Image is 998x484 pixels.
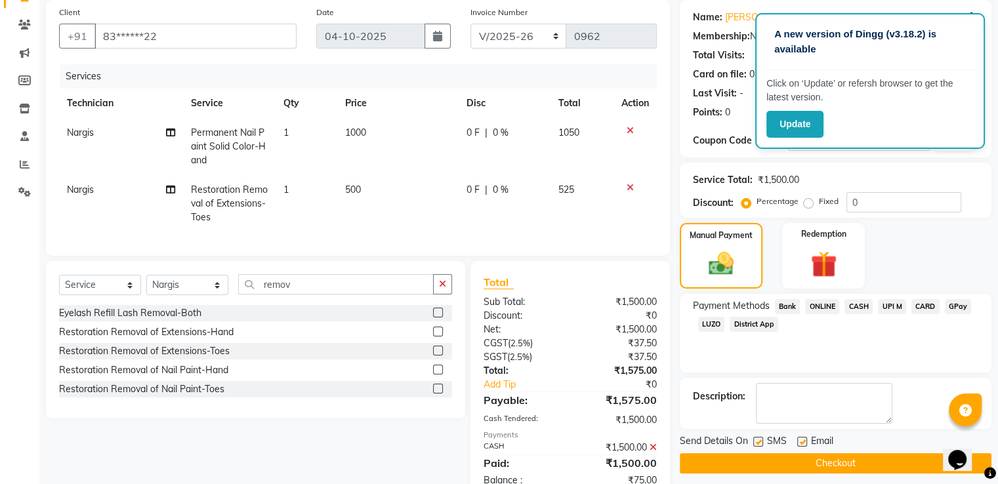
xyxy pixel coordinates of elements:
span: CARD [911,299,940,314]
label: Percentage [757,195,799,207]
input: Search or Scan [238,274,434,294]
div: Last Visit: [693,87,737,100]
div: Discount: [693,196,734,210]
div: ₹1,500.00 [570,441,667,454]
div: No Active Membership [693,30,978,43]
span: SMS [767,434,787,451]
span: ONLINE [805,299,839,314]
div: Restoration Removal of Extensions-Toes [59,344,230,358]
span: Permanent Nail Paint Solid Color-Hand [190,127,265,166]
span: 1000 [345,127,366,138]
th: Disc [459,89,551,118]
div: Total: [474,364,570,378]
div: ₹1,500.00 [570,413,667,427]
label: Invoice Number [470,7,528,18]
img: _cash.svg [701,249,741,278]
span: | [485,126,488,140]
div: Description: [693,390,745,403]
label: Client [59,7,80,18]
label: Date [316,7,334,18]
button: +91 [59,24,96,49]
span: 525 [558,184,574,195]
div: Net: [474,323,570,336]
a: [PERSON_NAME] [725,10,799,24]
span: District App [730,317,778,332]
span: 1 [283,184,289,195]
div: Restoration Removal of Extensions-Hand [59,325,234,339]
p: Click on ‘Update’ or refersh browser to get the latest version. [766,77,974,104]
span: 0 F [467,183,480,197]
span: LUZO [698,317,725,332]
span: 0 F [467,126,480,140]
span: Nargis [67,184,94,195]
div: ( ) [474,350,570,364]
th: Price [337,89,458,118]
span: Send Details On [680,434,748,451]
span: 2.5% [510,352,530,362]
img: _gift.svg [802,248,845,281]
th: Action [613,89,657,118]
div: Restoration Removal of Nail Paint-Hand [59,363,228,377]
iframe: chat widget [943,432,985,471]
div: Cash Tendered: [474,413,570,427]
label: Redemption [801,228,846,240]
span: SGST [484,351,507,363]
input: Search by Name/Mobile/Email/Code [94,24,297,49]
div: Sub Total: [474,295,570,309]
span: 1 [283,127,289,138]
div: ₹1,500.00 [570,455,667,471]
span: 500 [345,184,361,195]
th: Qty [276,89,337,118]
div: 0 [725,106,730,119]
div: Restoration Removal of Nail Paint-Toes [59,382,224,396]
div: Card on file: [693,68,747,81]
div: Discount: [474,309,570,323]
span: 0 % [493,126,509,140]
div: ₹1,500.00 [758,173,799,187]
span: Restoration Removal of Extensions-Toes [190,184,267,223]
span: GPay [945,299,972,314]
span: Nargis [67,127,94,138]
span: Bank [775,299,800,314]
div: ₹1,575.00 [570,364,667,378]
span: Email [811,434,833,451]
label: Fixed [819,195,839,207]
div: ₹0 [586,378,666,392]
div: ₹0 [570,309,667,323]
span: | [485,183,488,197]
th: Total [551,89,613,118]
div: ₹37.50 [570,336,667,350]
div: Total Visits: [693,49,745,62]
span: 0 % [493,183,509,197]
div: Points: [693,106,722,119]
div: Coupon Code [693,134,788,148]
span: UPI M [878,299,906,314]
th: Service [182,89,276,118]
button: Update [766,111,823,138]
div: CASH [474,441,570,454]
span: Payment Methods [693,299,770,313]
div: Membership: [693,30,750,43]
label: Manual Payment [690,230,753,241]
div: Payable: [474,392,570,408]
a: Add Tip [474,378,586,392]
button: Checkout [680,453,991,474]
span: 2.5% [510,338,530,348]
div: Eyelash Refill Lash Removal-Both [59,306,201,320]
span: Total [484,275,514,289]
span: CASH [844,299,873,314]
div: ₹1,500.00 [570,323,667,336]
div: Payments [484,430,657,441]
span: 1050 [558,127,579,138]
div: Services [60,64,667,89]
span: CGST [484,337,508,349]
div: ₹1,500.00 [570,295,667,309]
p: A new version of Dingg (v3.18.2) is available [774,27,966,56]
div: Name: [693,10,722,24]
div: Paid: [474,455,570,471]
th: Technician [59,89,182,118]
div: ( ) [474,336,570,350]
div: Service Total: [693,173,753,187]
div: 0 [749,68,755,81]
div: - [739,87,743,100]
